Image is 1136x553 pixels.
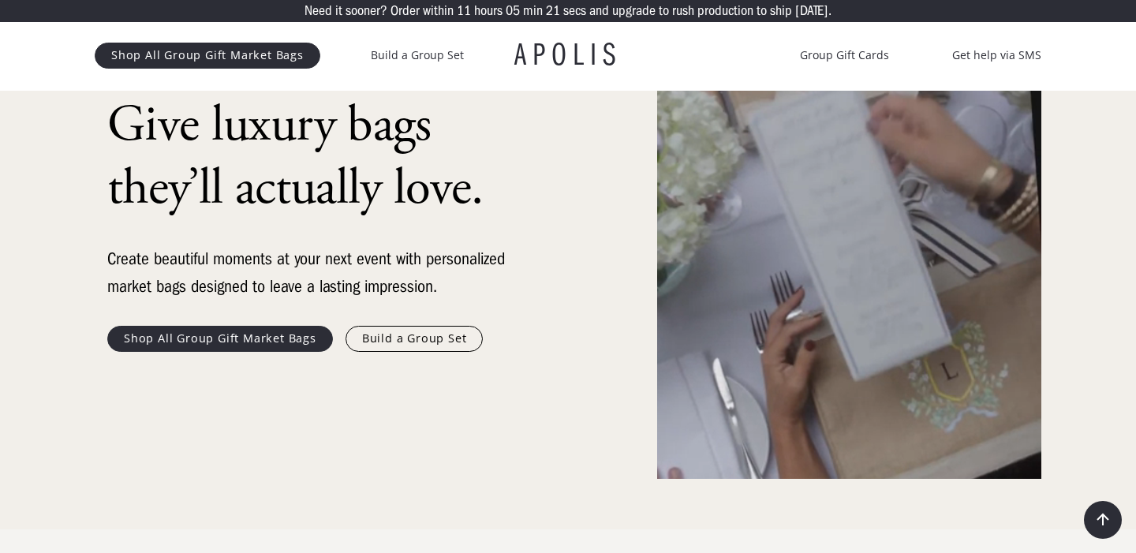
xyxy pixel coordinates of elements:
h1: Give luxury bags they’ll actually love. [107,94,518,220]
a: Build a Group Set [346,326,484,351]
p: hours [474,4,503,18]
a: APOLIS [514,39,622,71]
p: 21 [546,4,560,18]
a: Group Gift Cards [800,46,889,65]
p: 11 [457,4,471,18]
p: 05 [506,4,520,18]
a: Get help via SMS [952,46,1041,65]
p: secs [563,4,586,18]
p: min [523,4,543,18]
p: Need it sooner? Order within [305,4,454,18]
a: Shop All Group Gift Market Bags [95,43,320,68]
p: and upgrade to rush production to ship [DATE]. [589,4,831,18]
a: Shop All Group Gift Market Bags [107,326,333,351]
div: Create beautiful moments at your next event with personalized market bags designed to leave a las... [107,245,518,301]
a: Build a Group Set [371,46,464,65]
